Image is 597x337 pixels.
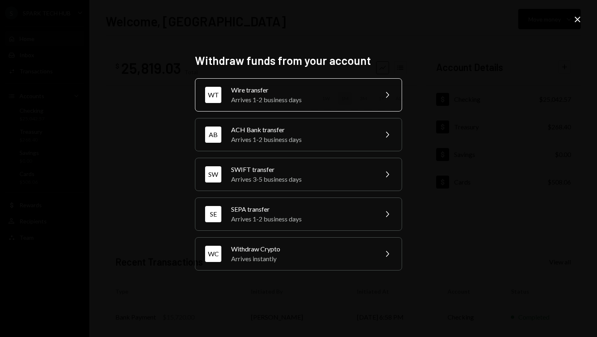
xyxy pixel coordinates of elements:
[231,165,372,174] div: SWIFT transfer
[231,125,372,135] div: ACH Bank transfer
[205,87,221,103] div: WT
[195,158,402,191] button: SWSWIFT transferArrives 3-5 business days
[231,95,372,105] div: Arrives 1-2 business days
[231,254,372,264] div: Arrives instantly
[231,214,372,224] div: Arrives 1-2 business days
[231,244,372,254] div: Withdraw Crypto
[195,237,402,270] button: WCWithdraw CryptoArrives instantly
[205,127,221,143] div: AB
[231,135,372,144] div: Arrives 1-2 business days
[231,85,372,95] div: Wire transfer
[205,246,221,262] div: WC
[231,174,372,184] div: Arrives 3-5 business days
[205,166,221,182] div: SW
[205,206,221,222] div: SE
[195,78,402,112] button: WTWire transferArrives 1-2 business days
[195,53,402,69] h2: Withdraw funds from your account
[231,204,372,214] div: SEPA transfer
[195,197,402,231] button: SESEPA transferArrives 1-2 business days
[195,118,402,151] button: ABACH Bank transferArrives 1-2 business days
